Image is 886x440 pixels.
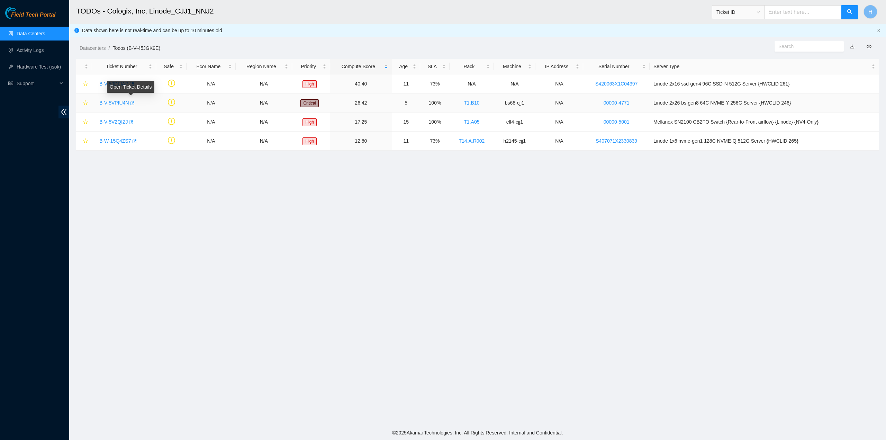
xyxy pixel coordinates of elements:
[80,135,88,146] button: star
[535,132,584,151] td: N/A
[778,43,834,50] input: Search
[595,81,638,87] a: S420063X1C04397
[392,74,420,93] td: 11
[168,137,175,144] span: exclamation-circle
[99,138,131,144] a: B-W-15Q4ZS7
[236,113,292,132] td: N/A
[17,64,61,70] a: Hardware Test (isok)
[58,106,69,118] span: double-left
[168,118,175,125] span: exclamation-circle
[236,93,292,113] td: N/A
[83,119,88,125] span: star
[650,113,879,132] td: Mellanox SN2100 CB2FO Switch {Rear-to-Front airflow} {Linode} {NV4-Only}
[187,93,236,113] td: N/A
[650,93,879,113] td: Linode 2x26 bs-gen8 64C NVME-Y 256G Server {HWCLID 246}
[302,80,317,88] span: High
[604,100,630,106] a: 00000-4771
[420,113,449,132] td: 100%
[83,81,88,87] span: star
[187,132,236,151] td: N/A
[17,47,44,53] a: Activity Logs
[80,97,88,108] button: star
[847,9,852,16] span: search
[868,8,873,16] span: H
[535,74,584,93] td: N/A
[604,119,630,125] a: 00000-5001
[99,119,128,125] a: B-V-5V2QIZJ
[99,81,128,87] a: B-V-50DFIAP
[17,31,45,36] a: Data Centers
[236,132,292,151] td: N/A
[236,74,292,93] td: N/A
[844,41,860,52] button: download
[11,12,55,18] span: Field Tech Portal
[69,425,886,440] footer: © 2025 Akamai Technologies, Inc. All Rights Reserved. Internal and Confidential.
[420,74,449,93] td: 73%
[83,100,88,106] span: star
[330,132,392,151] td: 12.80
[187,74,236,93] td: N/A
[392,93,420,113] td: 5
[300,99,319,107] span: Critical
[450,74,494,93] td: N/A
[420,93,449,113] td: 100%
[99,100,129,106] a: B-V-5VPIU4N
[464,100,479,106] a: T1.B10
[302,118,317,126] span: High
[650,74,879,93] td: Linode 2x16 ssd-gen4 96C SSD-N 512G Server {HWCLID 261}
[17,77,57,90] span: Support
[841,5,858,19] button: search
[596,138,637,144] a: S407071X2330839
[535,93,584,113] td: N/A
[108,45,110,51] span: /
[5,12,55,21] a: Akamai TechnologiesField Tech Portal
[8,81,13,86] span: read
[716,7,760,17] span: Ticket ID
[494,132,535,151] td: h2145-cjj1
[302,137,317,145] span: High
[494,74,535,93] td: N/A
[187,113,236,132] td: N/A
[850,44,855,49] a: download
[107,81,154,93] div: Open Ticket Details
[112,45,160,51] a: Todos (B-V-45JGK9E)
[464,119,479,125] a: T1.A05
[330,74,392,93] td: 40.40
[80,45,106,51] a: Datacenters
[764,5,842,19] input: Enter text here...
[330,93,392,113] td: 26.42
[168,99,175,106] span: exclamation-circle
[459,138,485,144] a: T14.A.R002
[168,80,175,87] span: exclamation-circle
[864,5,877,19] button: H
[420,132,449,151] td: 73%
[650,132,879,151] td: Linode 1x6 nvme-gen1 128C NVME-Q 512G Server {HWCLID 265}
[80,78,88,89] button: star
[392,132,420,151] td: 11
[392,113,420,132] td: 15
[877,28,881,33] button: close
[5,7,35,19] img: Akamai Technologies
[535,113,584,132] td: N/A
[494,113,535,132] td: elf4-cjj1
[83,138,88,144] span: star
[494,93,535,113] td: bs68-cjj1
[330,113,392,132] td: 17.25
[80,116,88,127] button: star
[867,44,871,49] span: eye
